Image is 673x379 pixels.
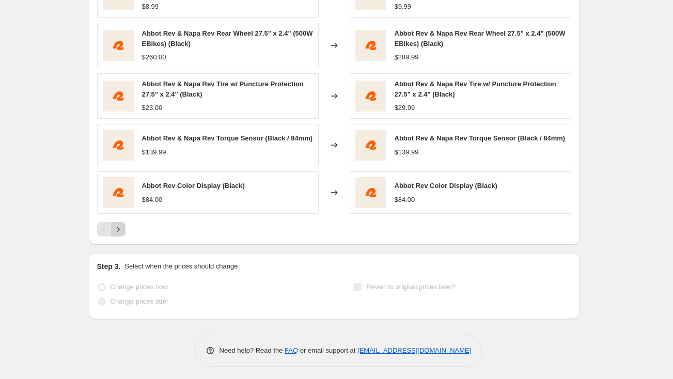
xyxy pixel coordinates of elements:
[111,297,169,305] span: Change prices later
[355,177,386,208] img: ImageComingSoon_323255bd-b193-42da-b640-56730c76e91f_80x.jpg
[97,261,121,272] h2: Step 3.
[142,103,163,113] div: $23.00
[220,346,285,354] span: Need help? Read the
[142,147,166,157] div: $139.99
[142,80,304,98] span: Abbot Rev & Napa Rev Tire w/ Puncture Protection 27.5" x 2.4" (Black)
[355,30,386,61] img: ImageComingSoon_323255bd-b193-42da-b640-56730c76e91f_80x.jpg
[142,195,163,205] div: $84.00
[142,52,166,62] div: $260.00
[355,81,386,112] img: ImageComingSoon_323255bd-b193-42da-b640-56730c76e91f_80x.jpg
[395,80,556,98] span: Abbot Rev & Napa Rev Tire w/ Puncture Protection 27.5" x 2.4" (Black)
[103,130,134,161] img: ImageComingSoon_323255bd-b193-42da-b640-56730c76e91f_80x.jpg
[395,29,566,48] span: Abbot Rev & Napa Rev Rear Wheel 27.5" x 2.4" (500W EBikes) (Black)
[124,261,238,272] p: Select when the prices should change
[285,346,298,354] a: FAQ
[142,182,245,189] span: Abbot Rev Color Display (Black)
[366,283,456,291] span: Revert to original prices later?
[142,134,313,142] span: Abbot Rev & Napa Rev Torque Sensor (Black / 84mm)
[357,346,471,354] a: [EMAIL_ADDRESS][DOMAIN_NAME]
[103,30,134,61] img: ImageComingSoon_323255bd-b193-42da-b640-56730c76e91f_80x.jpg
[395,2,412,12] div: $9.99
[298,346,357,354] span: or email support at
[142,29,313,48] span: Abbot Rev & Napa Rev Rear Wheel 27.5" x 2.4" (500W EBikes) (Black)
[111,283,168,291] span: Change prices now
[355,130,386,161] img: ImageComingSoon_323255bd-b193-42da-b640-56730c76e91f_80x.jpg
[103,81,134,112] img: ImageComingSoon_323255bd-b193-42da-b640-56730c76e91f_80x.jpg
[142,2,159,12] div: $8.99
[395,103,415,113] div: $29.99
[395,52,419,62] div: $289.99
[395,182,497,189] span: Abbot Rev Color Display (Black)
[395,147,419,157] div: $139.99
[97,222,126,236] nav: Pagination
[395,134,566,142] span: Abbot Rev & Napa Rev Torque Sensor (Black / 84mm)
[395,195,415,205] div: $84.00
[103,177,134,208] img: ImageComingSoon_323255bd-b193-42da-b640-56730c76e91f_80x.jpg
[111,222,126,236] button: Next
